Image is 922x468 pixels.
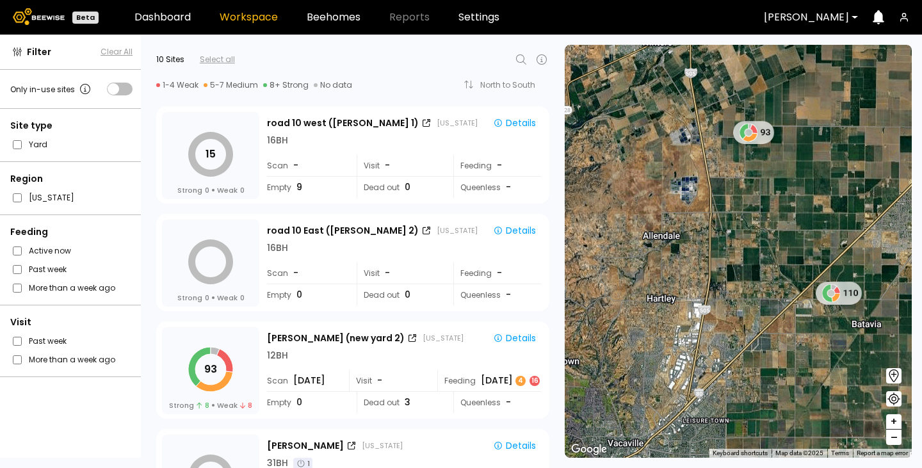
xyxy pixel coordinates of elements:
span: + [890,414,898,430]
div: Select all [200,54,235,65]
div: No data [314,80,352,90]
div: Dead out [357,392,444,413]
span: - [293,266,298,280]
div: Empty [267,177,348,198]
button: Keyboard shortcuts [713,449,768,458]
label: More than a week ago [29,353,115,366]
label: Past week [29,334,67,348]
tspan: 93 [204,362,217,376]
span: Map data ©2025 [775,449,823,456]
span: 8 [240,400,252,410]
a: Report a map error [857,449,908,456]
div: Strong Weak [169,400,252,410]
div: road 10 East ([PERSON_NAME] 2) [267,224,419,238]
label: Yard [29,138,47,151]
div: Scan [267,262,348,284]
div: Feeding [437,370,541,391]
span: Reports [389,12,430,22]
span: - [385,266,390,280]
span: - [293,159,298,172]
label: More than a week ago [29,281,115,295]
div: 1-4 Weak [156,80,198,90]
div: Feeding [453,262,541,284]
div: 110 [816,281,862,304]
div: Visit [357,155,444,176]
div: Queenless [453,284,541,305]
div: Queenless [453,392,541,413]
span: 0 [205,185,209,195]
span: 8 [197,400,209,410]
div: Region [10,172,133,186]
div: North to South [480,81,544,89]
div: Strong Weak [177,293,245,303]
div: Details [493,332,536,344]
div: 16 BH [267,241,288,255]
span: - [506,181,511,194]
div: 8+ Strong [263,80,309,90]
div: 4 [515,376,526,386]
div: Dead out [357,284,444,305]
a: Workspace [220,12,278,22]
div: Details [493,440,536,451]
a: Settings [458,12,499,22]
div: Details [493,117,536,129]
img: Google [568,441,610,458]
div: Visit [10,316,133,329]
span: 0 [405,288,410,302]
div: Dead out [357,177,444,198]
div: Feeding [453,155,541,176]
span: - [385,159,390,172]
span: 0 [205,293,209,303]
div: road 10 west ([PERSON_NAME] 1) [267,117,419,130]
div: Beta [72,12,99,24]
button: Details [488,330,541,346]
span: 0 [240,293,245,303]
div: 93 [733,120,774,143]
span: 0 [240,185,245,195]
span: 9 [296,181,302,194]
a: Open this area in Google Maps (opens a new window) [568,441,610,458]
div: [US_STATE] [362,440,403,451]
div: Scan [267,155,348,176]
div: Visit [349,370,437,391]
button: + [886,414,902,430]
div: 5-7 Medium [204,80,258,90]
div: [US_STATE] [437,225,478,236]
span: - [377,374,382,387]
span: - [506,396,511,409]
div: 16 BH [267,134,288,147]
div: Strong Weak [177,185,245,195]
div: Feeding [10,225,133,239]
span: 0 [296,288,302,302]
a: Beehomes [307,12,360,22]
label: [US_STATE] [29,191,74,204]
div: - [497,159,503,172]
div: 12 BH [267,349,288,362]
div: 16 [530,376,540,386]
button: Details [488,437,541,454]
span: [DATE] [293,374,325,387]
div: Queenless [453,177,541,198]
div: Details [493,225,536,236]
div: [US_STATE] [423,333,464,343]
button: – [886,430,902,445]
a: Terms (opens in new tab) [831,449,849,456]
span: 0 [296,396,302,409]
button: Clear All [101,46,133,58]
div: Scan [267,370,348,391]
img: Beewise logo [13,8,65,25]
div: [PERSON_NAME] [267,439,344,453]
span: - [506,288,511,302]
a: Dashboard [134,12,191,22]
label: Past week [29,262,67,276]
label: Active now [29,244,71,257]
div: Only in-use sites [10,81,93,97]
div: [DATE] [481,374,541,387]
div: Empty [267,284,348,305]
button: Details [488,222,541,239]
div: Empty [267,392,348,413]
div: [US_STATE] [437,118,478,128]
span: – [891,430,898,446]
tspan: 15 [206,147,216,161]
